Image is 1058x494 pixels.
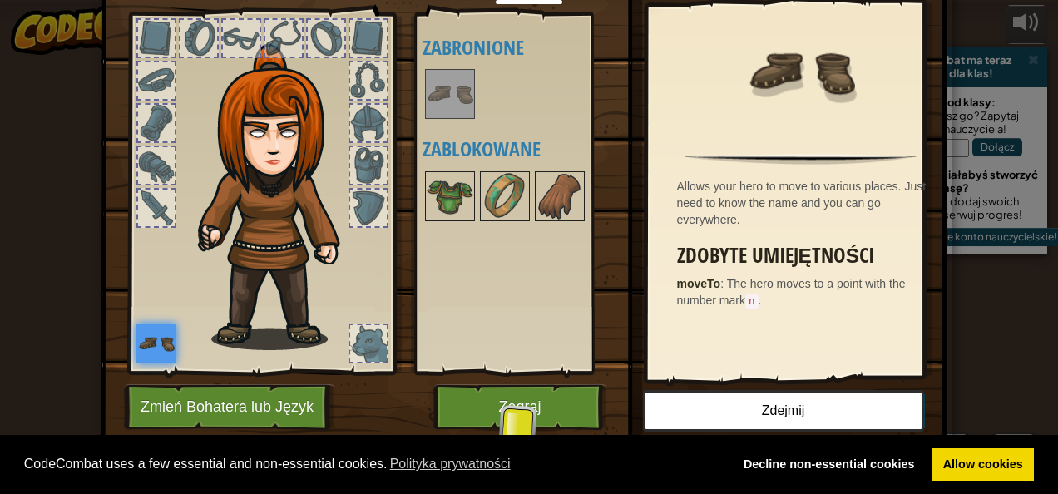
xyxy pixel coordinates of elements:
img: portrait.png [427,173,473,220]
img: hair_f2.png [190,44,369,350]
h3: Zdobyte umiejętności [677,245,933,267]
h4: Zablokowane [423,138,631,160]
span: CodeCombat uses a few essential and non-essential cookies. [24,452,719,477]
span: : [720,277,727,290]
img: portrait.png [747,17,855,126]
div: Allows your hero to move to various places. Just need to know the name and you can go everywhere. [677,178,933,228]
button: Zmień Bohatera lub Język [124,384,335,430]
code: n [745,294,759,309]
a: deny cookies [732,448,926,482]
img: portrait.png [536,173,583,220]
a: learn more about cookies [388,452,513,477]
h4: Zabronione [423,37,631,58]
button: Zdejmij [643,390,924,432]
strong: moveTo [677,277,721,290]
a: allow cookies [932,448,1034,482]
img: hr.png [685,154,916,165]
img: portrait.png [482,173,528,220]
img: portrait.png [136,324,176,363]
span: The hero moves to a point with the number mark . [677,277,906,307]
button: Zagraj [433,384,607,430]
img: portrait.png [427,71,473,117]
